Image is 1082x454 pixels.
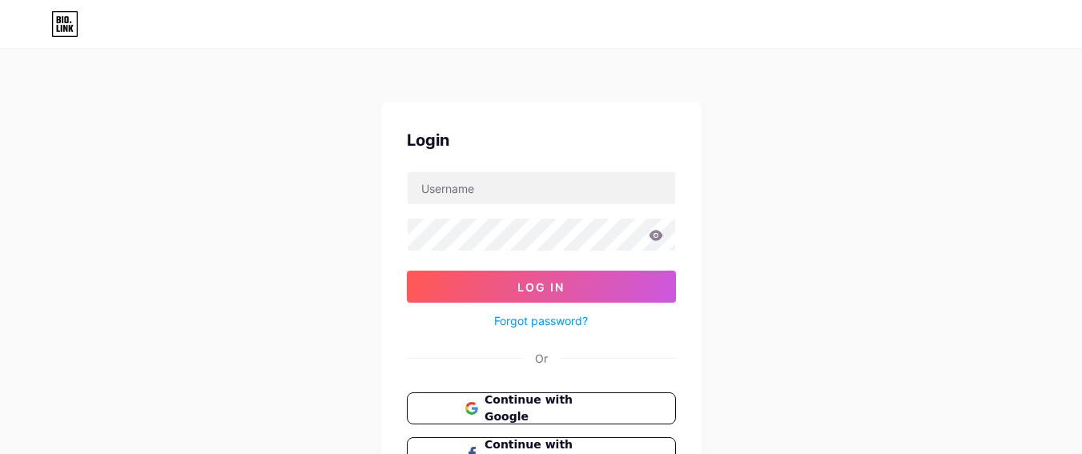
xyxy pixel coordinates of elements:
[407,128,676,152] div: Login
[535,350,548,367] div: Or
[407,392,676,424] button: Continue with Google
[408,172,675,204] input: Username
[485,392,617,425] span: Continue with Google
[517,280,565,294] span: Log In
[494,312,588,329] a: Forgot password?
[407,271,676,303] button: Log In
